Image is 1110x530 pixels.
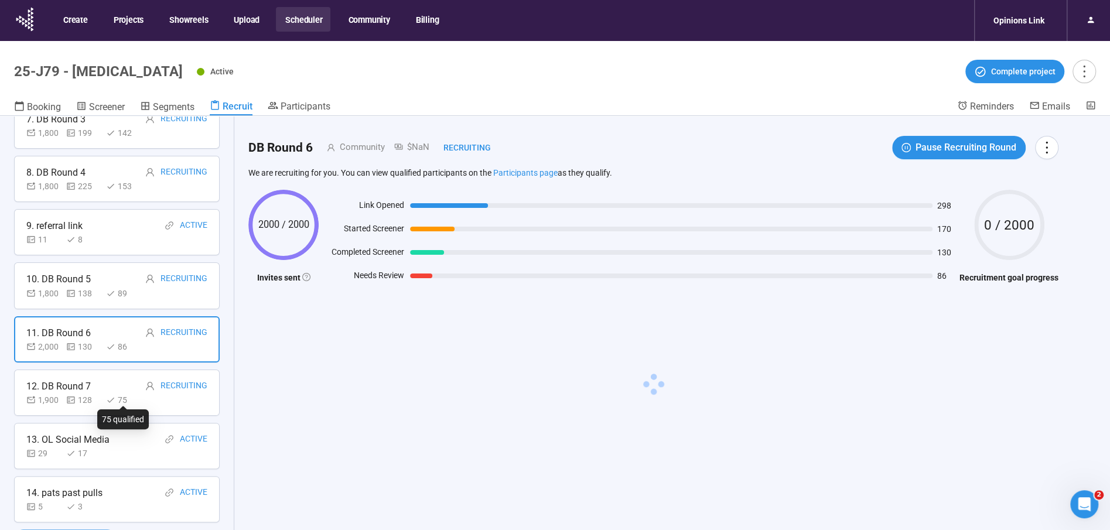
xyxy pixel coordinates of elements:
div: 13. OL Social Media [26,432,110,447]
button: Create [54,7,96,32]
div: 3 [66,500,101,513]
span: link [165,488,174,497]
span: user [145,381,155,391]
span: more [1076,63,1092,79]
button: more [1073,60,1096,83]
div: Community [335,141,385,155]
div: 5 [26,500,62,513]
div: 7. DB Round 3 [26,112,86,126]
span: user [145,114,155,124]
div: Opinions Link [986,9,1051,32]
div: Recruiting [160,112,207,126]
div: Completed Screener [325,245,404,263]
a: Reminders [957,100,1014,114]
div: Started Screener [325,222,404,240]
h1: 25-J79 - [MEDICAL_DATA] [14,63,183,80]
div: Recruiting [160,379,207,394]
div: 153 [106,180,141,193]
div: 138 [66,287,101,300]
span: Emails [1042,101,1070,112]
div: 9. referral link [26,218,83,233]
span: Active [210,67,234,76]
span: 130 [937,248,954,257]
button: Scheduler [276,7,330,32]
span: 2000 / 2000 [248,220,319,230]
div: 130 [66,340,101,353]
div: 225 [66,180,101,193]
span: 170 [937,225,954,233]
h4: Invites sent [248,271,319,284]
a: Emails [1029,100,1070,114]
div: 8. DB Round 4 [26,165,86,180]
div: 29 [26,447,62,460]
span: Pause Recruiting Round [916,140,1016,155]
div: 86 [106,340,141,353]
div: 12. DB Round 7 [26,379,91,394]
div: 1,800 [26,287,62,300]
div: 1,800 [26,180,62,193]
div: 1,900 [26,394,62,406]
span: Screener [89,101,125,112]
div: Active [180,432,207,447]
button: more [1035,136,1058,159]
div: 75 [106,394,141,406]
div: 17 [66,447,101,460]
button: Billing [407,7,448,32]
p: We are recruiting for you. You can view qualified participants on the as they qualify. [248,167,1058,178]
div: Recruiting [429,141,490,154]
div: 128 [66,394,101,406]
iframe: Intercom live chat [1070,490,1098,518]
div: 75 qualified [97,409,149,429]
a: Recruit [210,100,252,115]
span: user [313,143,335,152]
span: pause-circle [901,143,911,152]
span: 0 / 2000 [974,218,1044,232]
button: Showreels [160,7,216,32]
span: more [1039,139,1054,155]
div: Active [180,218,207,233]
div: Active [180,485,207,500]
span: Participants [281,101,330,112]
span: link [165,221,174,230]
div: Recruiting [160,272,207,286]
a: Segments [140,100,194,115]
span: Reminders [970,101,1014,112]
div: 11. DB Round 6 [26,326,91,340]
span: user [145,167,155,177]
a: Booking [14,100,61,115]
div: 1,800 [26,126,62,139]
div: 2,000 [26,340,62,353]
span: Segments [153,101,194,112]
span: 2 [1094,490,1104,500]
h2: DB Round 6 [248,138,313,158]
div: Needs Review [325,269,404,286]
div: $NaN [385,141,429,155]
div: Recruiting [160,326,207,340]
div: 142 [106,126,141,139]
div: 89 [106,287,141,300]
span: user [145,328,155,337]
span: user [145,274,155,283]
span: Booking [27,101,61,112]
button: Projects [104,7,152,32]
button: Community [339,7,398,32]
span: 86 [937,272,954,280]
a: Participants page [493,168,558,177]
div: 199 [66,126,101,139]
div: 8 [66,233,101,246]
div: Link Opened [325,199,404,216]
div: 14. pats past pulls [26,485,103,500]
span: question-circle [302,273,310,281]
div: Recruiting [160,165,207,180]
div: 10. DB Round 5 [26,272,91,286]
a: Participants [268,100,330,114]
span: Recruit [223,101,252,112]
h4: Recruitment goal progress [959,271,1058,284]
button: pause-circlePause Recruiting Round [892,136,1026,159]
span: link [165,435,174,444]
button: Complete project [965,60,1064,83]
span: Complete project [991,65,1056,78]
div: 11 [26,233,62,246]
a: Screener [76,100,125,115]
span: 298 [937,201,954,210]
